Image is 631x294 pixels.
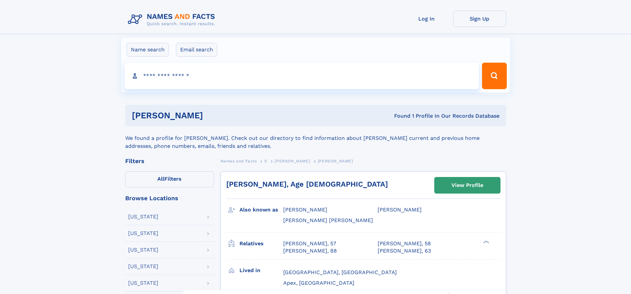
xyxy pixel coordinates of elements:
[298,112,500,120] div: Found 1 Profile In Our Records Database
[157,176,164,182] span: All
[283,206,327,213] span: [PERSON_NAME]
[378,206,422,213] span: [PERSON_NAME]
[239,204,283,215] h3: Also known as
[451,178,483,193] div: View Profile
[283,217,373,223] span: [PERSON_NAME] [PERSON_NAME]
[125,171,214,187] label: Filters
[239,238,283,249] h3: Relatives
[125,195,214,201] div: Browse Locations
[125,11,221,29] img: Logo Names and Facts
[128,264,158,269] div: [US_STATE]
[275,157,310,165] a: [PERSON_NAME]
[128,214,158,219] div: [US_STATE]
[128,247,158,253] div: [US_STATE]
[378,240,431,247] a: [PERSON_NAME], 58
[453,11,506,27] a: Sign Up
[400,11,453,27] a: Log In
[264,157,267,165] a: S
[221,157,257,165] a: Names and Facts
[378,247,431,255] a: [PERSON_NAME], 63
[226,180,388,188] a: [PERSON_NAME], Age [DEMOGRAPHIC_DATA]
[239,265,283,276] h3: Lived in
[283,240,336,247] a: [PERSON_NAME], 57
[264,159,267,163] span: S
[128,231,158,236] div: [US_STATE]
[283,269,397,275] span: [GEOGRAPHIC_DATA], [GEOGRAPHIC_DATA]
[132,111,299,120] h1: [PERSON_NAME]
[125,158,214,164] div: Filters
[275,159,310,163] span: [PERSON_NAME]
[128,280,158,286] div: [US_STATE]
[176,43,217,57] label: Email search
[482,63,506,89] button: Search Button
[482,240,490,244] div: ❯
[127,43,169,57] label: Name search
[435,177,500,193] a: View Profile
[283,280,354,286] span: Apex, [GEOGRAPHIC_DATA]
[125,126,506,150] div: We found a profile for [PERSON_NAME]. Check out our directory to find information about [PERSON_N...
[283,247,337,255] a: [PERSON_NAME], 88
[318,159,353,163] span: [PERSON_NAME]
[125,63,479,89] input: search input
